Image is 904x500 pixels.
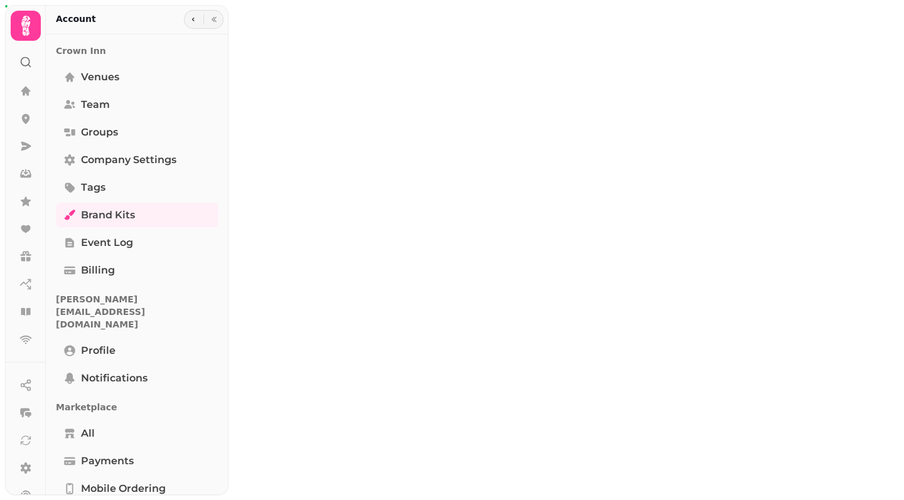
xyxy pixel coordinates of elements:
p: Marketplace [56,396,218,418]
a: Venues [56,65,218,90]
span: Venues [81,70,119,85]
a: Company settings [56,147,218,173]
a: Payments [56,449,218,474]
a: Notifications [56,366,218,391]
span: Mobile ordering [81,481,166,496]
a: Event log [56,230,218,255]
a: Brand Kits [56,203,218,228]
span: All [81,426,95,441]
span: Payments [81,454,134,469]
a: Profile [56,338,218,363]
span: Notifications [81,371,148,386]
span: Billing [81,263,115,278]
p: [PERSON_NAME][EMAIL_ADDRESS][DOMAIN_NAME] [56,288,218,336]
a: Team [56,92,218,117]
a: Tags [56,175,218,200]
a: All [56,421,218,446]
span: Company settings [81,152,176,168]
span: Event log [81,235,133,250]
a: Groups [56,120,218,145]
span: Team [81,97,110,112]
p: Crown Inn [56,40,218,62]
h2: Account [56,13,96,25]
span: Brand Kits [81,208,135,223]
span: Tags [81,180,105,195]
span: Profile [81,343,116,358]
a: Billing [56,258,218,283]
span: Groups [81,125,118,140]
iframe: Chat Widget [841,440,904,500]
